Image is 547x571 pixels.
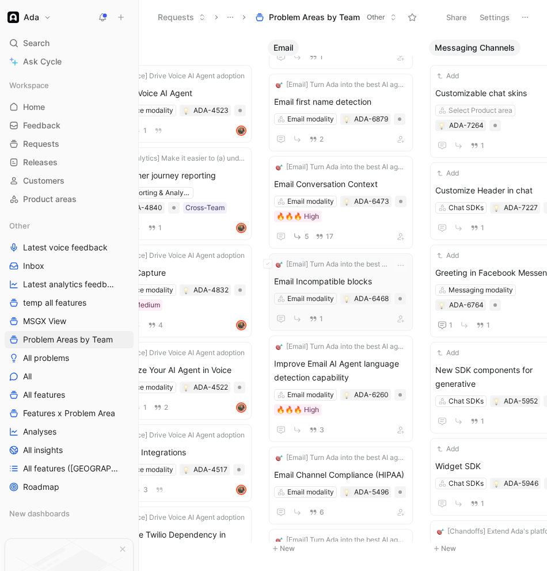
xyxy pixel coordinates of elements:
[487,322,490,329] span: 1
[269,74,413,151] a: 🎯[Email] Turn Ada into the best AI agent for email supportEmail first name detectionEmail modality2
[492,397,500,405] button: 💡
[449,105,512,116] div: Select Product area
[474,319,492,332] button: 1
[274,161,408,173] button: 🎯[Email] Turn Ada into the best AI agent for email support
[5,172,134,189] a: Customers
[492,479,500,488] div: 💡
[438,121,446,130] div: 💡
[320,427,324,433] span: 3
[146,319,165,332] button: 4
[23,260,44,272] span: Inbox
[5,478,134,496] a: Roadmap
[435,443,461,455] button: Add
[113,70,246,82] button: [Voice] Drive Voice AI Agent adoption
[5,217,134,496] div: OtherLatest voice feedbackInboxLatest analytics feedbacktemp all featuresMSGX ViewProblem Areas b...
[237,127,245,135] img: avatar
[183,287,189,294] img: 💡
[193,105,229,116] div: ADA-4523
[108,147,252,240] a: [Analytics] Make it easier to (a) understand current and (b) improve future bot performanceCustom...
[468,415,487,428] button: 1
[158,322,163,329] span: 4
[307,51,325,63] button: 1
[307,133,326,146] button: 2
[108,245,252,337] a: [Voice] Drive Voice AI Agent adoptionVoice CaptureVoice modality🔥🔥 Medium4avatar
[164,404,168,411] span: 2
[183,108,189,115] img: 💡
[108,65,252,143] a: [Voice] Drive Voice AI Agent adoptionTrial a Voice AI AgentVoice modality1avatar
[274,258,393,270] button: 🎯[Email] Turn Ada into the best AI agent for email support
[5,331,134,348] a: Problem Areas by Team
[343,391,351,399] button: 💡
[273,42,293,54] span: Email
[113,528,246,555] span: Remove Twilio Dependency in Voice
[449,202,484,214] div: Chat SDKs
[102,35,263,561] div: New
[354,113,388,125] div: ADA-6879
[126,464,173,475] div: Voice modality
[438,123,445,130] img: 💡
[23,426,56,437] span: Analyses
[474,9,515,25] button: Settings
[125,250,245,261] span: [Voice] Drive Voice AI Agent adoption
[435,42,515,54] span: Messaging Channels
[320,136,324,143] span: 2
[438,302,445,309] img: 💡
[449,299,484,311] div: ADA-6764
[435,168,461,179] button: Add
[7,12,19,23] img: Ada
[468,139,487,152] button: 1
[274,177,408,191] span: Email Conversation Context
[24,12,39,22] h1: Ada
[269,156,413,249] a: 🎯[Email] Turn Ada into the best AI agent for email supportEmail Conversation ContextEmail modalit...
[274,275,408,288] span: Email Incompatible blocks
[113,363,246,377] span: Optimize Your AI Agent in Voice
[5,460,134,477] a: All features ([GEOGRAPHIC_DATA])
[274,357,408,385] span: Improve Email AI Agent language detection capability
[23,101,45,113] span: Home
[5,386,134,403] a: All features
[276,261,283,268] img: 🎯
[276,343,283,350] img: 🎯
[313,230,336,243] button: 17
[143,486,148,493] span: 3
[307,506,326,519] button: 6
[9,220,30,231] span: Other
[125,347,245,359] span: [Voice] Drive Voice AI Agent adoption
[286,258,391,270] span: [Email] Turn Ada into the best AI agent for email support
[237,321,245,329] img: avatar
[125,153,245,164] span: [Analytics] Make it easier to (a) understand current and (b) improve future bot performance
[182,106,190,115] button: 💡
[5,441,134,459] a: All insights
[276,536,283,543] img: 🎯
[183,467,189,474] img: 💡
[23,279,118,290] span: Latest analytics feedback
[5,77,134,94] div: Workspace
[182,286,190,294] button: 💡
[269,336,413,442] a: 🎯[Email] Turn Ada into the best AI agent for email supportImprove Email AI Agent language detecti...
[320,509,324,516] span: 6
[237,224,245,232] img: avatar
[5,191,134,208] a: Product areas
[287,113,334,125] div: Email modality
[23,481,59,493] span: Roadmap
[343,197,351,205] button: 💡
[193,464,227,475] div: ADA-4517
[468,222,487,234] button: 1
[286,79,406,90] span: [Email] Turn Ada into the best AI agent for email support
[107,542,259,555] button: New
[23,334,113,345] span: Problem Areas by Team
[354,486,389,498] div: ADA-5496
[435,70,461,82] button: Add
[5,313,134,330] a: MSGX View
[182,383,190,391] button: 💡
[435,250,461,261] button: Add
[146,222,164,234] button: 1
[343,488,351,496] button: 💡
[113,86,246,100] span: Trial a Voice AI Agent
[5,505,134,522] div: New dashboards
[449,478,484,489] div: Chat SDKs
[276,163,283,170] img: 🎯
